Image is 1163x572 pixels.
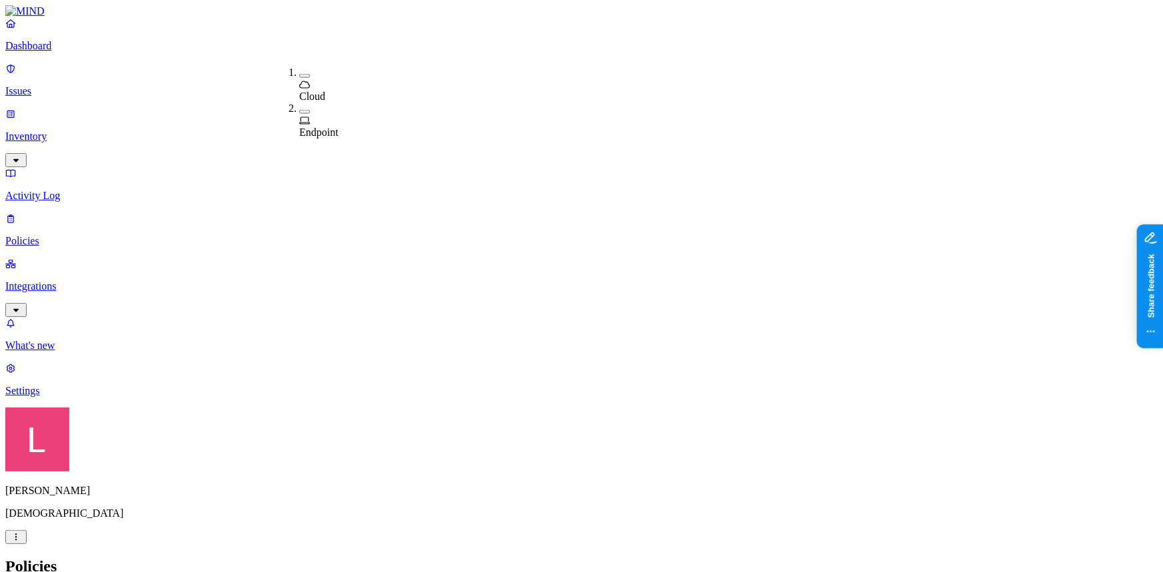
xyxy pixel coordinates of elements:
[299,91,325,102] span: Cloud
[5,408,69,471] img: Landen Brown
[5,40,1158,52] p: Dashboard
[5,131,1158,143] p: Inventory
[5,317,1158,352] a: What's new
[5,340,1158,352] p: What's new
[5,485,1158,497] p: [PERSON_NAME]
[5,167,1158,202] a: Activity Log
[5,258,1158,315] a: Integrations
[5,85,1158,97] p: Issues
[5,5,1158,17] a: MIND
[5,235,1158,247] p: Policies
[5,17,1158,52] a: Dashboard
[299,127,339,138] span: Endpoint
[5,5,45,17] img: MIND
[5,108,1158,165] a: Inventory
[5,280,1158,292] p: Integrations
[5,362,1158,397] a: Settings
[5,190,1158,202] p: Activity Log
[5,385,1158,397] p: Settings
[5,63,1158,97] a: Issues
[5,212,1158,247] a: Policies
[5,507,1158,519] p: [DEMOGRAPHIC_DATA]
